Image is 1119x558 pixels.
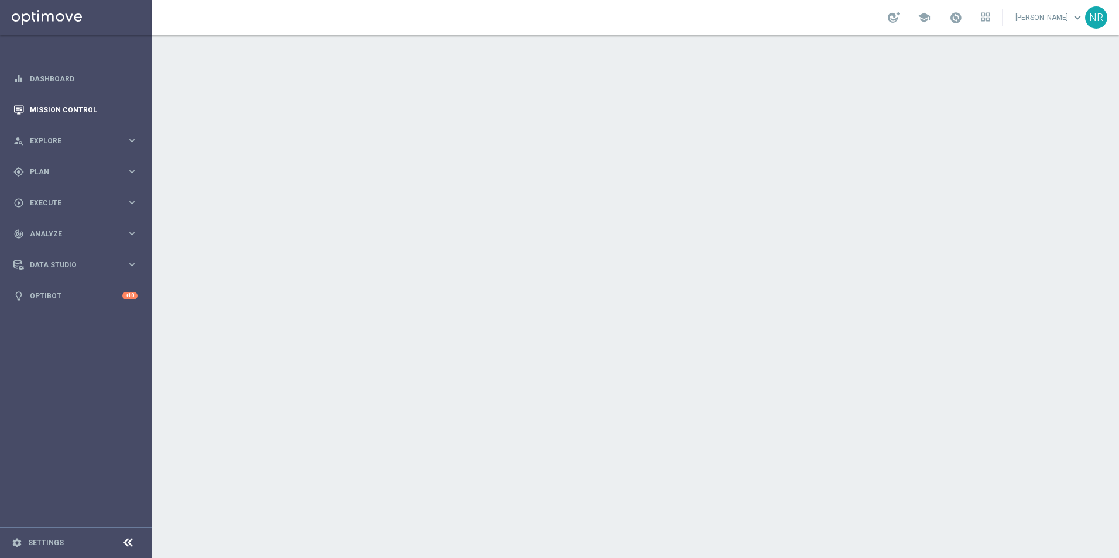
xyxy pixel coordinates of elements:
[13,167,138,177] button: gps_fixed Plan keyboard_arrow_right
[30,94,138,125] a: Mission Control
[13,136,24,146] i: person_search
[13,198,138,208] button: play_circle_outline Execute keyboard_arrow_right
[30,280,122,311] a: Optibot
[30,261,126,268] span: Data Studio
[13,136,138,146] button: person_search Explore keyboard_arrow_right
[126,259,138,270] i: keyboard_arrow_right
[918,11,931,24] span: school
[13,280,138,311] div: Optibot
[13,260,138,270] button: Data Studio keyboard_arrow_right
[13,63,138,94] div: Dashboard
[13,260,126,270] div: Data Studio
[13,167,24,177] i: gps_fixed
[13,136,126,146] div: Explore
[122,292,138,299] div: +10
[13,105,138,115] button: Mission Control
[126,197,138,208] i: keyboard_arrow_right
[1085,6,1107,29] div: NR
[13,229,126,239] div: Analyze
[126,228,138,239] i: keyboard_arrow_right
[13,198,126,208] div: Execute
[13,229,24,239] i: track_changes
[13,198,24,208] i: play_circle_outline
[30,199,126,206] span: Execute
[126,166,138,177] i: keyboard_arrow_right
[28,539,64,546] a: Settings
[126,135,138,146] i: keyboard_arrow_right
[1014,9,1085,26] a: [PERSON_NAME]keyboard_arrow_down
[13,291,24,301] i: lightbulb
[13,74,138,84] button: equalizer Dashboard
[13,74,24,84] i: equalizer
[13,229,138,239] button: track_changes Analyze keyboard_arrow_right
[13,167,126,177] div: Plan
[30,63,138,94] a: Dashboard
[13,94,138,125] div: Mission Control
[30,230,126,237] span: Analyze
[13,291,138,301] button: lightbulb Optibot +10
[30,137,126,144] span: Explore
[30,168,126,175] span: Plan
[1071,11,1084,24] span: keyboard_arrow_down
[12,538,22,548] i: settings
